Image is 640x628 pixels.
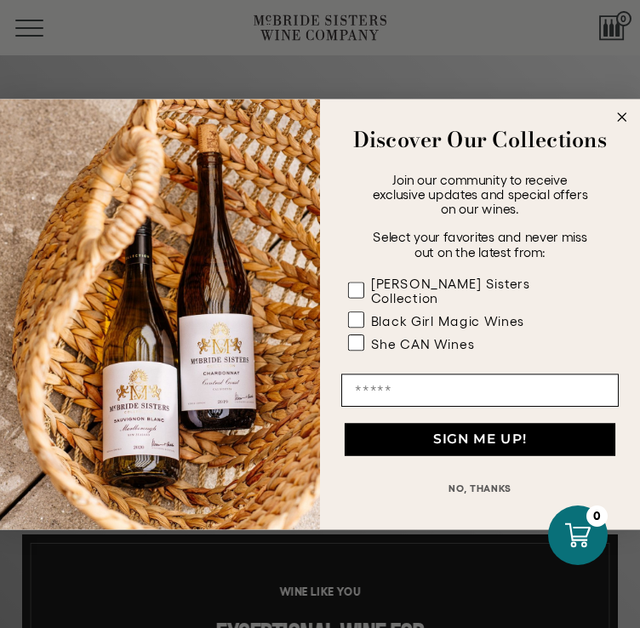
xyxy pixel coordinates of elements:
button: NO, THANKS [341,472,619,505]
strong: Discover Our Collections [353,123,608,156]
div: [PERSON_NAME] Sisters Collection [371,276,586,305]
input: Email [341,374,619,407]
button: Close dialog [612,107,631,127]
div: Black Girl Magic Wines [371,313,524,328]
span: Join our community to receive exclusive updates and special offers on our wines. [373,172,588,216]
div: 0 [586,505,608,527]
div: She CAN Wines [371,336,474,351]
span: Select your favorites and never miss out on the latest from: [373,229,587,259]
button: SIGN ME UP! [345,423,615,456]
